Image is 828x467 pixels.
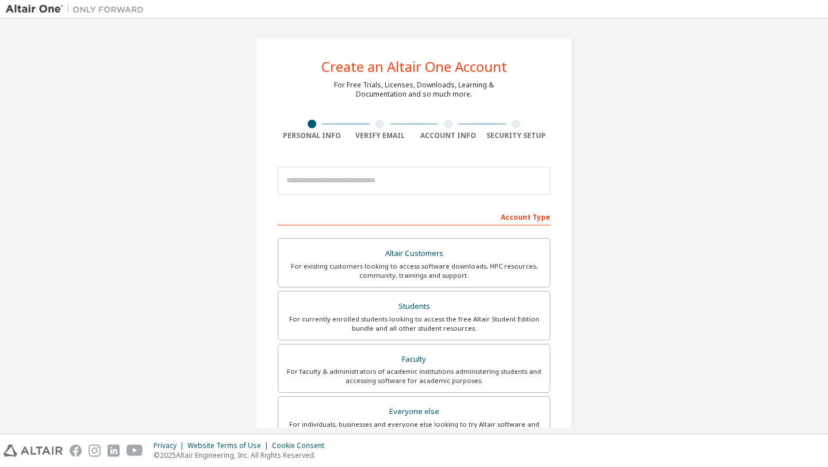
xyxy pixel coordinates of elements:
[285,404,543,420] div: Everyone else
[3,445,63,457] img: altair_logo.svg
[346,131,415,140] div: Verify Email
[278,207,550,225] div: Account Type
[285,367,543,385] div: For faculty & administrators of academic institutions administering students and accessing softwa...
[187,441,272,450] div: Website Terms of Use
[285,262,543,280] div: For existing customers looking to access software downloads, HPC resources, community, trainings ...
[482,131,551,140] div: Security Setup
[285,315,543,333] div: For currently enrolled students looking to access the free Altair Student Edition bundle and all ...
[285,298,543,315] div: Students
[89,445,101,457] img: instagram.svg
[285,246,543,262] div: Altair Customers
[285,351,543,368] div: Faculty
[126,445,143,457] img: youtube.svg
[278,131,346,140] div: Personal Info
[154,441,187,450] div: Privacy
[70,445,82,457] img: facebook.svg
[321,60,507,74] div: Create an Altair One Account
[108,445,120,457] img: linkedin.svg
[414,131,482,140] div: Account Info
[272,441,331,450] div: Cookie Consent
[285,420,543,438] div: For individuals, businesses and everyone else looking to try Altair software and explore our prod...
[154,450,331,460] p: © 2025 Altair Engineering, Inc. All Rights Reserved.
[334,81,494,99] div: For Free Trials, Licenses, Downloads, Learning & Documentation and so much more.
[6,3,149,15] img: Altair One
